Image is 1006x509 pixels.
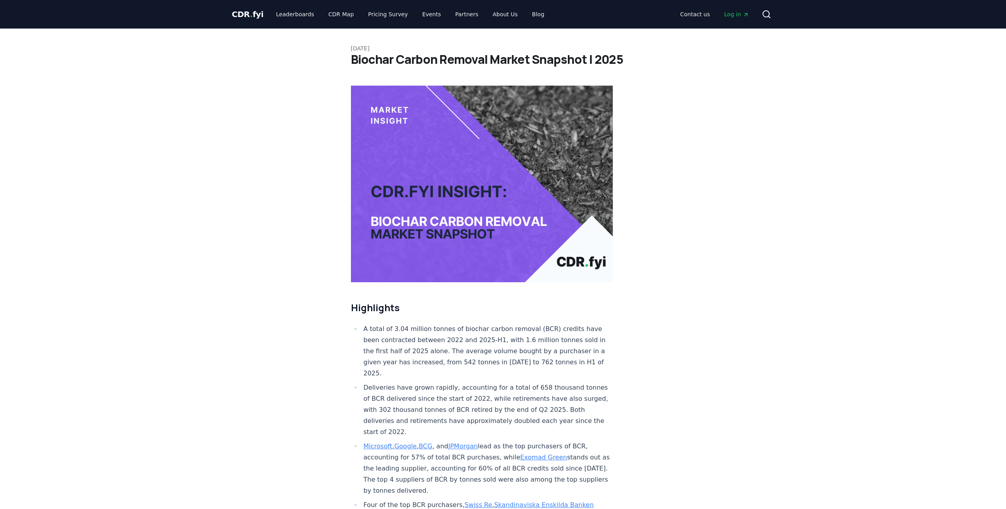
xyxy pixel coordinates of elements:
[364,442,393,450] a: Microsoft
[361,382,613,438] li: Deliveries have grown rapidly, accounting for a total of 658 thousand tonnes of BCR delivered sin...
[351,52,655,67] h1: Biochar Carbon Removal Market Snapshot | 2025
[232,9,264,20] a: CDR.fyi
[394,442,416,450] a: Google
[448,442,477,450] a: JPMorgan
[464,501,492,509] a: Swiss Re
[351,44,655,52] p: [DATE]
[674,7,755,21] nav: Main
[674,7,716,21] a: Contact us
[322,7,360,21] a: CDR Map
[724,10,749,18] span: Log in
[232,10,264,19] span: CDR fyi
[270,7,320,21] a: Leaderboards
[362,7,414,21] a: Pricing Survey
[416,7,447,21] a: Events
[361,323,613,379] li: A total of 3.04 million tonnes of biochar carbon removal (BCR) credits have been contracted betwe...
[419,442,432,450] a: BCG
[361,441,613,496] li: , , , and lead as the top purchasers of BCR, accounting for 57% of total BCR purchases, while sta...
[526,7,551,21] a: Blog
[270,7,550,21] nav: Main
[351,301,613,314] h2: Highlights
[718,7,755,21] a: Log in
[250,10,253,19] span: .
[351,86,613,282] img: blog post image
[486,7,524,21] a: About Us
[520,454,567,461] a: Exomad Green
[449,7,485,21] a: Partners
